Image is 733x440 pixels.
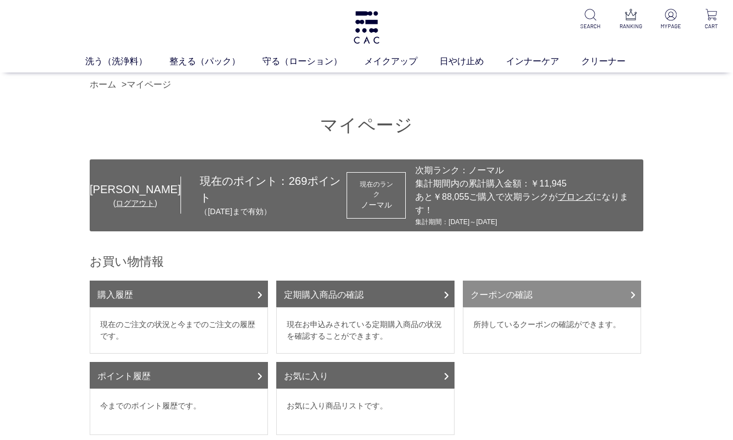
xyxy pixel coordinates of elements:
a: メイクアップ [364,55,440,68]
a: RANKING [618,9,644,30]
div: 集計期間：[DATE]～[DATE] [415,217,638,227]
p: MYPAGE [658,22,684,30]
a: お気に入り [276,362,455,389]
a: 購入履歴 [90,281,268,307]
div: 現在のポイント： ポイント [181,173,347,218]
a: マイページ [127,80,171,89]
a: 定期購入商品の確認 [276,281,455,307]
a: 日やけ止め [440,55,506,68]
dd: 所持しているクーポンの確認ができます。 [463,307,641,354]
a: クリーナー [581,55,648,68]
a: ポイント履歴 [90,362,268,389]
span: ブロンズ [558,192,593,201]
div: あと￥88,055ご購入で次期ランクが になります！ [415,190,638,217]
h2: お買い物情報 [90,253,643,270]
dd: 今までのポイント履歴です。 [90,389,268,435]
dt: 現在のランク [357,179,395,199]
span: 269 [288,175,307,187]
div: ノーマル [357,199,395,211]
dd: 現在お申込みされている定期購入商品の状況を確認することができます。 [276,307,455,354]
a: 守る（ローション） [262,55,364,68]
img: logo [352,11,381,44]
li: > [121,78,173,91]
a: 洗う（洗浄料） [85,55,169,68]
a: インナーケア [506,55,581,68]
a: ホーム [90,80,116,89]
div: [PERSON_NAME] [90,181,180,198]
h1: マイページ [90,113,643,137]
dd: 現在のご注文の状況と今までのご注文の履歴です。 [90,307,268,354]
a: MYPAGE [658,9,684,30]
p: RANKING [618,22,644,30]
p: CART [698,22,724,30]
div: 次期ランク：ノーマル [415,164,638,177]
a: SEARCH [577,9,603,30]
a: CART [698,9,724,30]
dd: お気に入り商品リストです。 [276,389,455,435]
a: クーポンの確認 [463,281,641,307]
p: （[DATE]まで有効） [200,206,347,218]
p: SEARCH [577,22,603,30]
div: 集計期間内の累計購入金額：￥11,945 [415,177,638,190]
a: ログアウト [116,199,154,208]
a: 整える（パック） [169,55,262,68]
div: ( ) [90,198,180,209]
